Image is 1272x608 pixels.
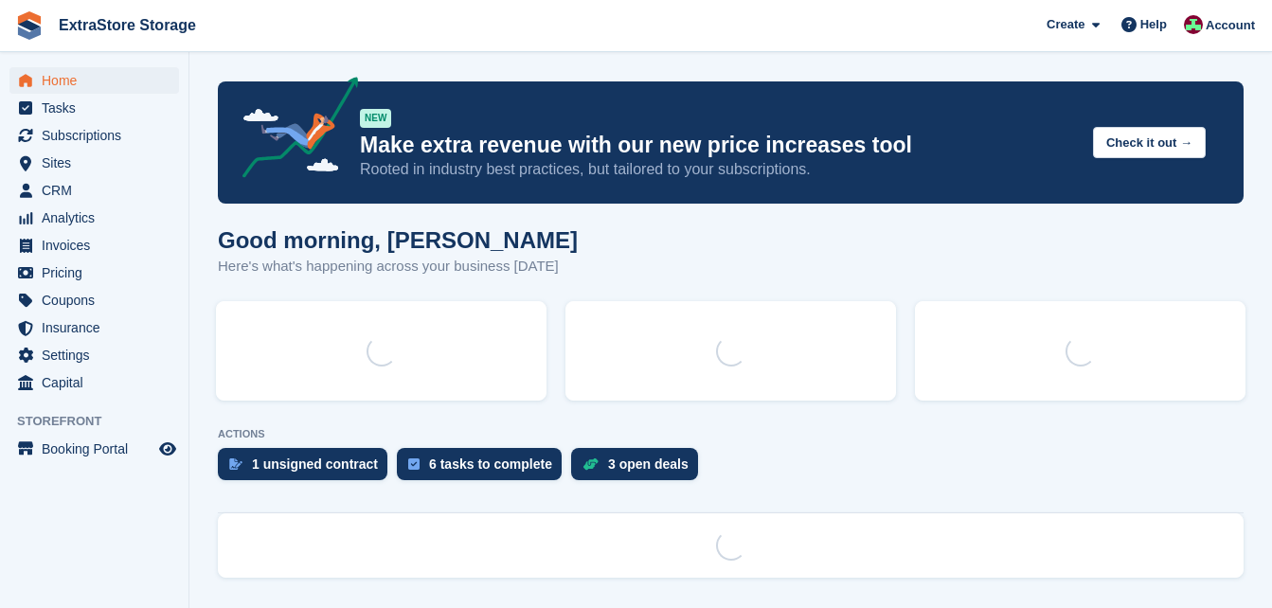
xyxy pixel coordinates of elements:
[9,232,179,259] a: menu
[42,95,155,121] span: Tasks
[156,438,179,460] a: Preview store
[42,67,155,94] span: Home
[51,9,204,41] a: ExtraStore Storage
[42,314,155,341] span: Insurance
[429,456,552,472] div: 6 tasks to complete
[9,314,179,341] a: menu
[218,227,578,253] h1: Good morning, [PERSON_NAME]
[571,448,708,490] a: 3 open deals
[9,122,179,149] a: menu
[9,369,179,396] a: menu
[42,232,155,259] span: Invoices
[1047,15,1084,34] span: Create
[17,412,188,431] span: Storefront
[408,458,420,470] img: task-75834270c22a3079a89374b754ae025e5fb1db73e45f91037f5363f120a921f8.svg
[218,428,1244,440] p: ACTIONS
[9,95,179,121] a: menu
[9,177,179,204] a: menu
[9,205,179,231] a: menu
[218,256,578,277] p: Here's what's happening across your business [DATE]
[252,456,378,472] div: 1 unsigned contract
[9,150,179,176] a: menu
[360,132,1078,159] p: Make extra revenue with our new price increases tool
[42,436,155,462] span: Booking Portal
[15,11,44,40] img: stora-icon-8386f47178a22dfd0bd8f6a31ec36ba5ce8667c1dd55bd0f319d3a0aa187defe.svg
[582,457,599,471] img: deal-1b604bf984904fb50ccaf53a9ad4b4a5d6e5aea283cecdc64d6e3604feb123c2.svg
[226,77,359,185] img: price-adjustments-announcement-icon-8257ccfd72463d97f412b2fc003d46551f7dbcb40ab6d574587a9cd5c0d94...
[42,150,155,176] span: Sites
[9,436,179,462] a: menu
[218,448,397,490] a: 1 unsigned contract
[9,287,179,313] a: menu
[397,448,571,490] a: 6 tasks to complete
[1093,127,1206,158] button: Check it out →
[9,342,179,368] a: menu
[42,122,155,149] span: Subscriptions
[42,342,155,368] span: Settings
[42,287,155,313] span: Coupons
[1140,15,1167,34] span: Help
[42,177,155,204] span: CRM
[608,456,689,472] div: 3 open deals
[1184,15,1203,34] img: Chelsea Parker
[229,458,242,470] img: contract_signature_icon-13c848040528278c33f63329250d36e43548de30e8caae1d1a13099fd9432cc5.svg
[360,159,1078,180] p: Rooted in industry best practices, but tailored to your subscriptions.
[42,205,155,231] span: Analytics
[9,67,179,94] a: menu
[9,259,179,286] a: menu
[42,259,155,286] span: Pricing
[360,109,391,128] div: NEW
[42,369,155,396] span: Capital
[1206,16,1255,35] span: Account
